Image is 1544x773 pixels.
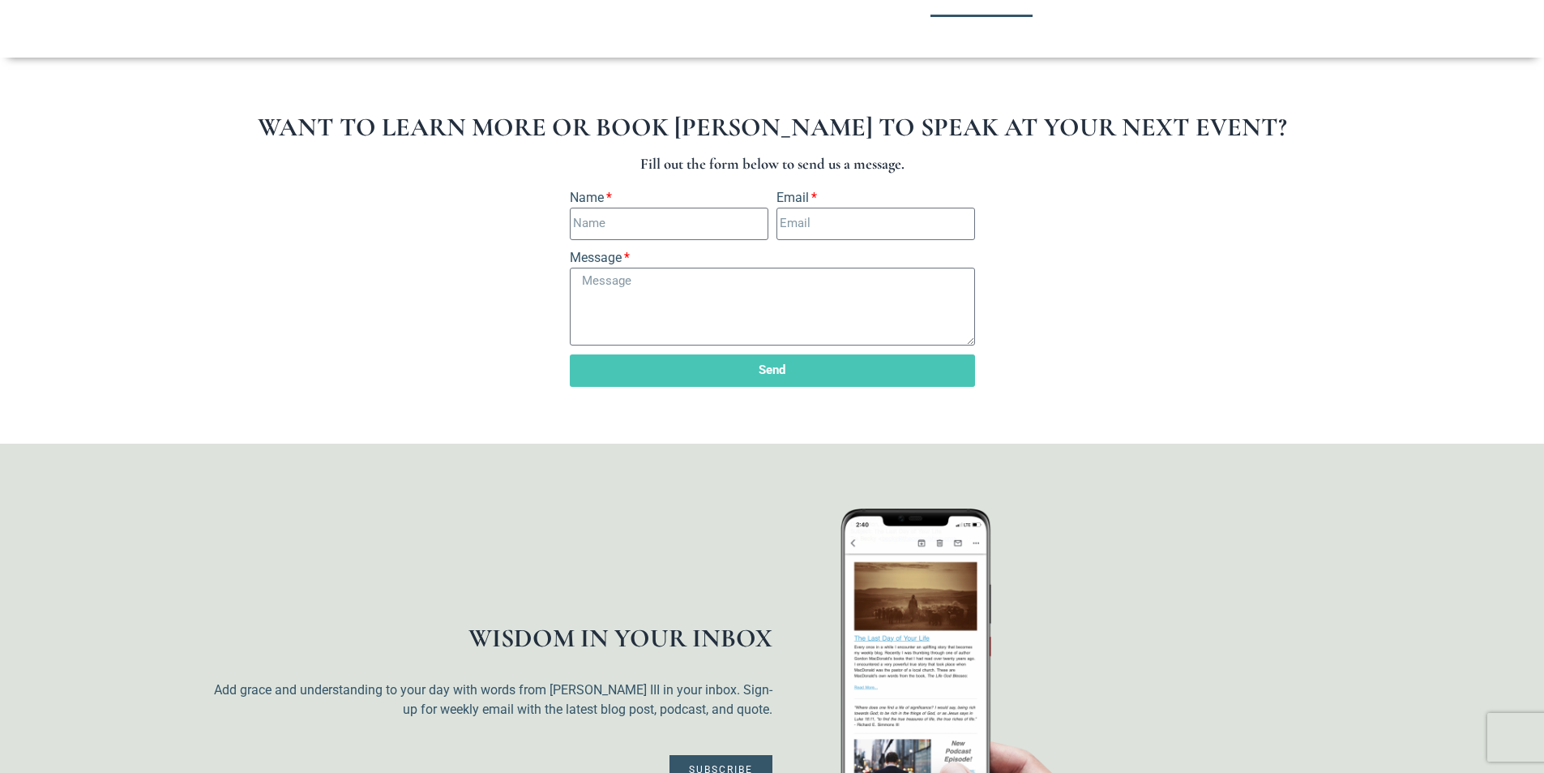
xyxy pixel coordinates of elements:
[221,157,1324,172] h3: Fill out the form below to send us a message.
[776,188,817,208] label: Email
[759,364,785,376] span: Send
[570,188,612,208] label: Name
[221,114,1324,140] h1: Want to learn more or book [PERSON_NAME] to speak at your next event?
[213,625,772,651] h1: WISDOM IN YOUR INBOX
[570,354,975,387] button: Send
[570,248,630,268] label: Message
[570,208,768,240] input: Name
[776,208,975,240] input: Email
[213,681,772,719] p: Add grace and understanding to your day with words from [PERSON_NAME] III in your inbox. Sign-up ...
